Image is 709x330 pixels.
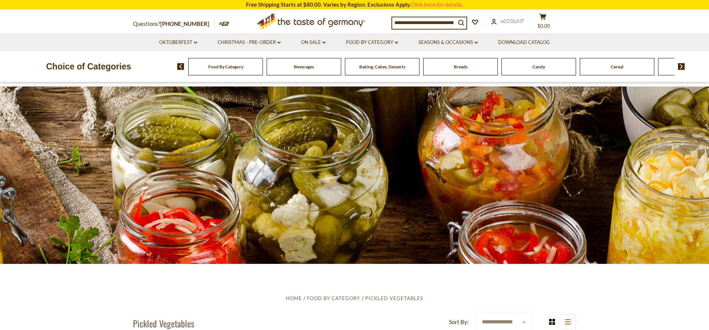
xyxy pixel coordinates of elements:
[301,38,326,47] a: On Sale
[454,64,467,69] a: Breads
[294,64,314,69] a: Beverages
[418,38,478,47] a: Seasons & Occasions
[359,64,405,69] a: Baking, Cakes, Desserts
[449,317,469,327] label: Sort By:
[500,18,524,24] span: Account
[346,38,398,47] a: Food By Category
[177,63,184,70] img: previous arrow
[208,64,243,69] a: Food By Category
[532,64,545,69] a: Candy
[498,38,550,47] a: Download Catalog
[133,318,194,329] h1: Pickled Vegetables
[365,295,423,301] a: Pickled Vegetables
[491,17,524,25] a: Account
[160,20,209,27] a: [PHONE_NUMBER]
[411,1,463,8] a: Click here for details.
[286,295,302,301] a: Home
[307,295,360,301] a: Food By Category
[611,64,623,69] a: Cereal
[159,38,197,47] a: Oktoberfest
[537,23,550,29] span: $0.00
[133,19,215,29] p: Questions?
[678,63,685,70] img: next arrow
[218,38,281,47] a: Christmas - PRE-ORDER
[532,13,554,32] button: $0.00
